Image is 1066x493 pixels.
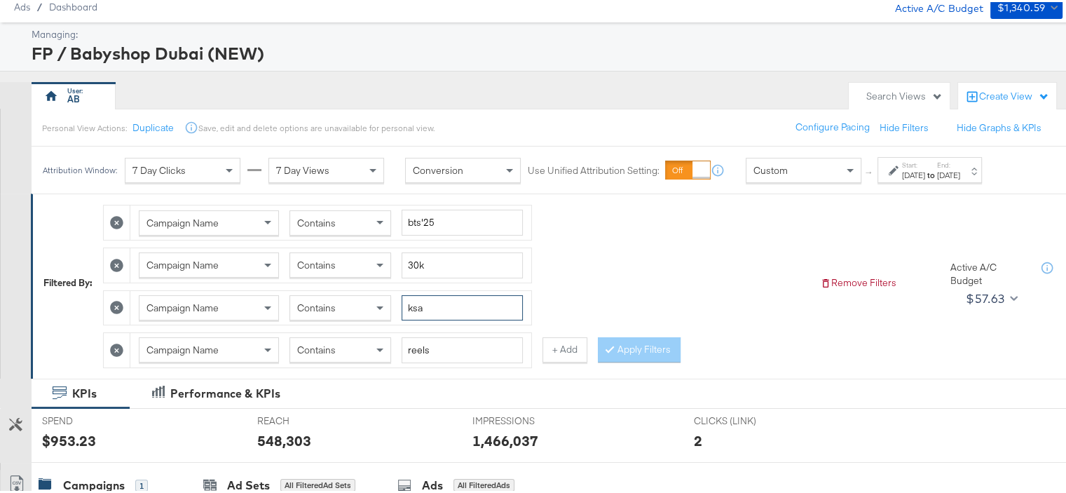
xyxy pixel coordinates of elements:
[453,477,514,489] div: All Filtered Ads
[402,208,523,234] input: Enter a search term
[297,342,336,354] span: Contains
[422,475,443,492] div: Ads
[42,412,147,426] span: SPEND
[198,121,435,132] div: Save, edit and delete options are unavailable for personal view.
[957,119,1041,133] button: Hide Graphs & KPIs
[528,162,660,175] label: Use Unified Attribution Setting:
[902,158,925,168] label: Start:
[966,286,1004,307] div: $57.63
[402,293,523,319] input: Enter a search term
[297,299,336,312] span: Contains
[753,162,788,175] span: Custom
[32,39,1059,63] div: FP / Babyshop Dubai (NEW)
[937,168,960,179] div: [DATE]
[257,412,362,426] span: REACH
[170,384,280,400] div: Performance & KPIs
[950,259,1027,285] div: Active A/C Budget
[979,88,1049,102] div: Create View
[693,428,702,449] div: 2
[42,428,96,449] div: $953.23
[786,113,880,138] button: Configure Pacing
[937,158,960,168] label: End:
[42,121,127,132] div: Personal View Actions:
[402,335,523,361] input: Enter a search term
[276,162,329,175] span: 7 Day Views
[67,90,80,104] div: AB
[693,412,798,426] span: CLICKS (LINK)
[297,257,336,269] span: Contains
[132,162,186,175] span: 7 Day Clicks
[297,215,336,227] span: Contains
[863,168,876,173] span: ↑
[146,257,219,269] span: Campaign Name
[542,335,587,360] button: + Add
[413,162,463,175] span: Conversion
[866,88,943,101] div: Search Views
[280,477,355,489] div: All Filtered Ad Sets
[820,274,896,288] button: Remove Filters
[472,428,538,449] div: 1,466,037
[880,119,929,133] button: Hide Filters
[257,428,311,449] div: 548,303
[472,412,578,426] span: IMPRESSIONS
[902,168,925,179] div: [DATE]
[925,168,937,178] strong: to
[402,250,523,276] input: Enter a search term
[960,285,1020,308] button: $57.63
[146,215,219,227] span: Campaign Name
[42,163,118,173] div: Attribution Window:
[146,299,219,312] span: Campaign Name
[43,274,93,288] div: Filtered By:
[135,478,148,490] div: 1
[227,475,270,492] div: Ad Sets
[132,119,174,133] button: Duplicate
[72,384,97,400] div: KPIs
[63,475,125,492] div: Campaigns
[32,26,1059,39] div: Managing:
[146,342,219,354] span: Campaign Name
